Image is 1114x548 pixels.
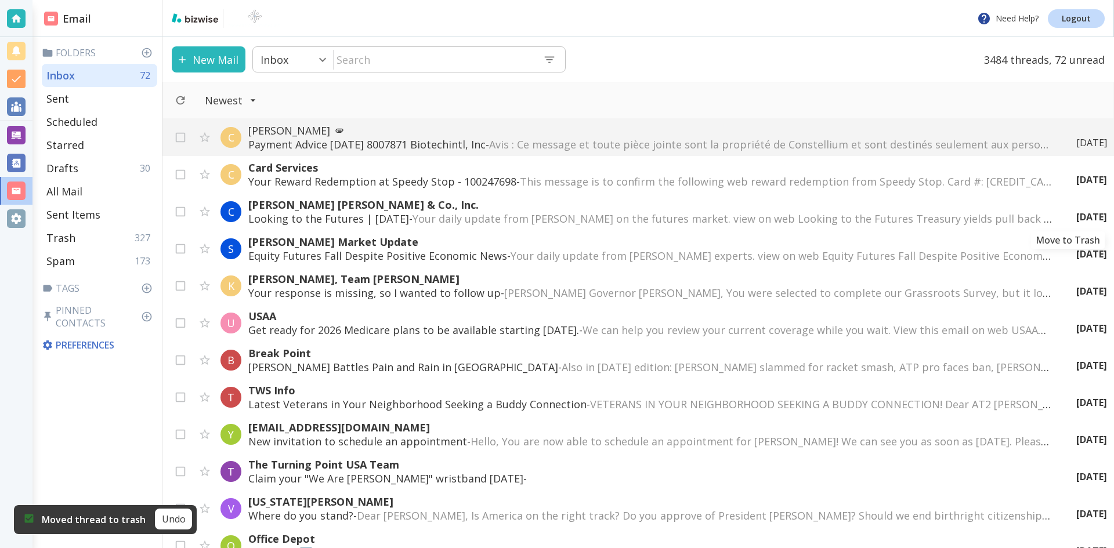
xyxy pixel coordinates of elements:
[248,309,1053,323] p: USAA
[1076,470,1107,483] p: [DATE]
[42,157,157,180] div: Drafts30
[261,53,288,67] p: Inbox
[228,242,234,256] p: S
[44,11,91,27] h2: Email
[228,279,234,293] p: K
[248,175,1053,188] p: Your Reward Redemption at Speedy Stop - 100247698 -
[42,110,157,133] div: Scheduled
[46,161,78,175] p: Drafts
[42,180,157,203] div: All Mail
[172,46,245,72] button: New Mail
[248,434,1053,448] p: New invitation to schedule an appointment -
[42,513,146,526] p: Moved thread to trash
[1076,173,1107,186] p: [DATE]
[334,48,534,71] input: Search
[248,509,1053,522] p: Where do you stand? -
[228,9,281,28] img: BioTech International
[228,502,234,516] p: V
[248,360,1053,374] p: [PERSON_NAME] Battles Pain and Rain in [GEOGRAPHIC_DATA] -
[46,138,84,152] p: Starred
[1062,14,1091,23] p: Logout
[42,46,157,59] p: Folders
[1076,285,1107,297] p: [DATE]
[42,226,157,249] div: Trash327
[1048,9,1105,28] a: Logout
[1076,359,1107,372] p: [DATE]
[248,458,1053,471] p: The Turning Point USA Team
[42,304,157,329] p: Pinned Contacts
[228,205,234,219] p: C
[228,427,234,441] p: Y
[42,64,157,87] div: Inbox72
[155,509,192,529] button: Undo
[228,130,234,144] p: C
[227,390,234,404] p: T
[248,383,1053,397] p: TWS Info
[46,231,75,245] p: Trash
[1076,322,1107,335] p: [DATE]
[42,203,157,226] div: Sent Items
[42,249,157,273] div: Spam173
[227,353,234,367] p: B
[135,231,155,244] p: 327
[248,286,1053,300] p: Your response is missing, so I wanted to follow up -
[248,323,1053,337] p: Get ready for 2026 Medicare plans to be available starting [DATE]. -
[1076,507,1107,520] p: [DATE]
[977,12,1039,26] p: Need Help?
[46,254,75,268] p: Spam
[46,115,97,129] p: Scheduled
[1076,136,1107,149] p: [DATE]
[42,339,155,351] p: Preferences
[42,87,157,110] div: Sent
[140,162,155,175] p: 30
[1076,211,1107,223] p: [DATE]
[228,168,234,182] p: C
[248,495,1053,509] p: [US_STATE][PERSON_NAME]
[46,68,75,82] p: Inbox
[170,90,191,111] button: Refresh
[193,88,268,113] button: Filter
[42,282,157,295] p: Tags
[248,272,1053,286] p: [PERSON_NAME], Team [PERSON_NAME]
[527,471,817,485] span: ‌ ‌ ‌ ‌ ‌ ‌ ‌ ‌ ‌ ‌ ‌ ‌ ‌ ‌ ‌ ‌ ‌ ‌ ‌ ‌ ‌ ‌ ‌ ‌ ‌ ‌ ‌ ‌ ‌ ‌ ‌ ‌ ‌ ‌ ‌ ‌ ‌ ‌ ‌ ‌ ‌ ‌ ‌ ‌ ‌ ‌ ‌ ‌ ‌...
[248,124,1053,137] p: [PERSON_NAME]
[172,13,218,23] img: bizwise
[248,249,1053,263] p: Equity Futures Fall Despite Positive Economic News -
[39,334,157,356] div: Preferences
[227,316,235,330] p: U
[1076,433,1107,446] p: [DATE]
[1076,396,1107,409] p: [DATE]
[46,208,100,222] p: Sent Items
[1076,248,1107,260] p: [DATE]
[248,471,1053,485] p: Claim your "We Are [PERSON_NAME]" wristband [DATE] -
[135,255,155,267] p: 173
[248,212,1053,226] p: Looking to the Futures | [DATE] -
[248,346,1053,360] p: Break Point
[248,397,1053,411] p: Latest Veterans in Your Neighborhood Seeking a Buddy Connection -
[248,161,1053,175] p: Card Services
[248,420,1053,434] p: [EMAIL_ADDRESS][DOMAIN_NAME]
[42,133,157,157] div: Starred
[248,235,1053,249] p: [PERSON_NAME] Market Update
[140,69,155,82] p: 72
[977,46,1105,72] p: 3484 threads, 72 unread
[1031,231,1105,249] div: Move to Trash
[46,184,82,198] p: All Mail
[227,464,234,478] p: T
[44,12,58,26] img: DashboardSidebarEmail.svg
[248,198,1053,212] p: [PERSON_NAME] [PERSON_NAME] & Co., Inc.
[248,137,1053,151] p: Payment Advice [DATE] 8007871 Biotechintl, Inc -
[248,532,1053,546] p: Office Depot
[46,92,69,106] p: Sent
